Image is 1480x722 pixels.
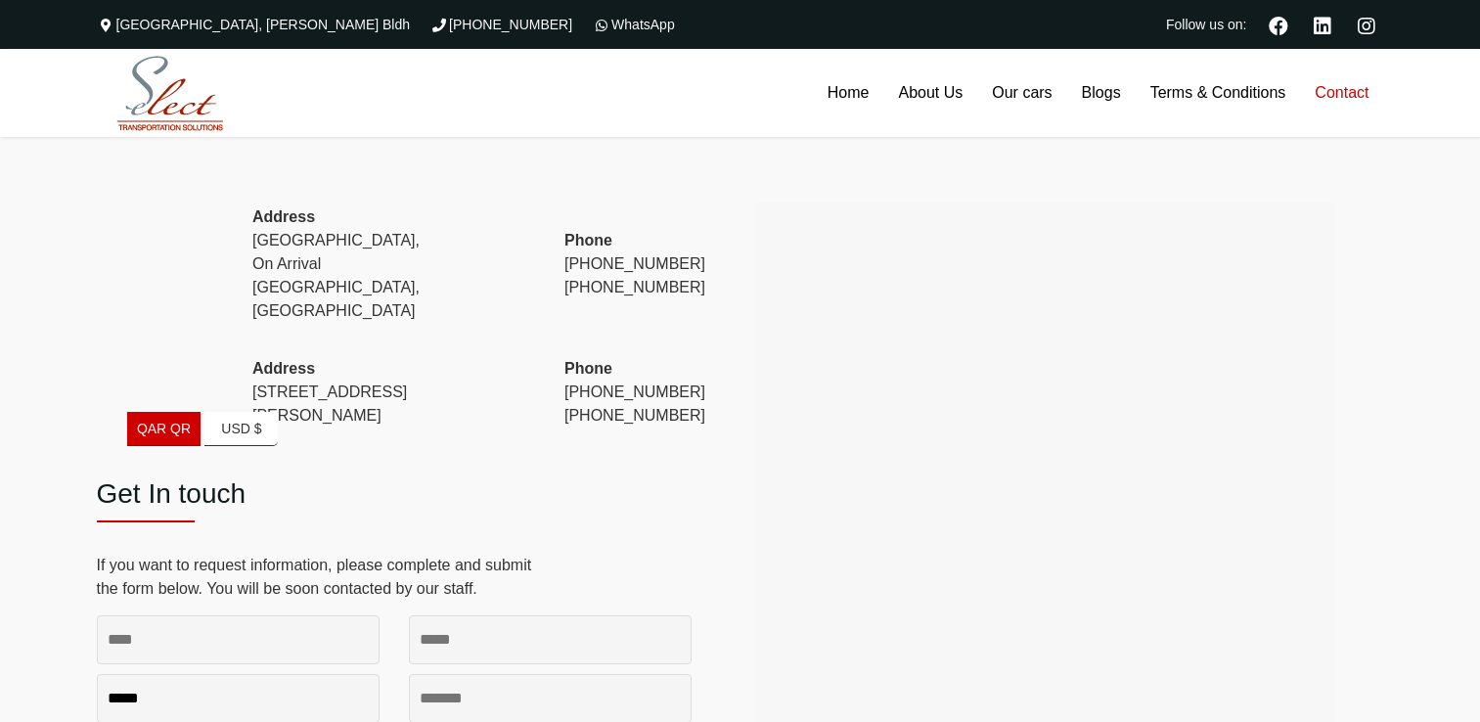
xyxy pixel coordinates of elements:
strong: Phone [564,360,612,377]
p: [GEOGRAPHIC_DATA], On Arrival [GEOGRAPHIC_DATA], [GEOGRAPHIC_DATA] [252,205,380,323]
a: Blogs [1067,49,1136,137]
p: [PHONE_NUMBER] [PHONE_NUMBER] [564,357,692,428]
a: WhatsApp [592,17,675,32]
a: Our cars [977,49,1066,137]
a: USD $ [204,412,278,446]
strong: Address [252,360,315,377]
a: Facebook [1261,14,1296,35]
a: Instagram [1350,14,1384,35]
p: If you want to request information, please complete and submit the form below. You will be soon c... [97,554,692,601]
h2: Get In touch [97,477,692,511]
a: QAR QR [127,412,201,446]
a: About Us [883,49,977,137]
strong: Phone [564,232,612,248]
a: Terms & Conditions [1136,49,1301,137]
img: Select Rent a Car [102,52,239,136]
p: [STREET_ADDRESS][PERSON_NAME] [252,357,380,428]
p: [PHONE_NUMBER] [PHONE_NUMBER] [564,229,692,299]
a: Contact [1300,49,1383,137]
a: Home [813,49,884,137]
a: [PHONE_NUMBER] [429,17,572,32]
a: Linkedin [1306,14,1340,35]
strong: Address [252,208,315,225]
